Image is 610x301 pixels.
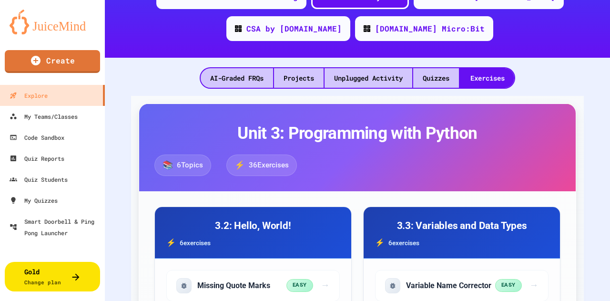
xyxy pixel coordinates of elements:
[10,195,58,206] div: My Quizzes
[177,160,203,171] span: 6 Topics
[10,10,95,34] img: logo-orange.svg
[461,68,514,88] div: Exercises
[375,23,485,34] div: [DOMAIN_NAME] Micro:Bit
[24,267,61,287] div: Gold
[10,153,64,164] div: Quiz Reports
[197,280,270,291] h5: Missing Quote Marks
[235,25,242,32] img: CODE_logo_RGB.png
[5,50,100,73] a: Create
[166,218,340,233] h3: 3.2: Hello, World!
[406,280,491,291] h5: Variable Name Corrector
[154,123,560,143] h2: Unit 3: Programming with Python
[163,159,173,171] span: 📚
[529,279,539,292] span: →
[325,68,412,88] div: Unplugged Activity
[10,132,64,143] div: Code Sandbox
[201,68,273,88] div: AI-Graded FRQs
[166,237,340,249] div: 6 exercise s
[246,23,342,34] div: CSA by [DOMAIN_NAME]
[364,25,370,32] img: CODE_logo_RGB.png
[375,237,549,249] div: 6 exercise s
[274,68,324,88] div: Projects
[24,279,61,286] span: Change plan
[249,160,289,171] span: 36 Exercises
[10,90,48,101] div: Explore
[413,68,459,88] div: Quizzes
[10,111,78,122] div: My Teams/Classes
[5,262,100,291] button: GoldChange plan
[10,216,101,239] div: Smart Doorbell & Ping Pong Launcher
[321,279,330,292] span: →
[375,218,549,233] h3: 3.3: Variables and Data Types
[286,279,313,292] span: easy
[495,279,522,292] span: easy
[10,174,68,185] div: Quiz Students
[234,159,245,171] span: ⚡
